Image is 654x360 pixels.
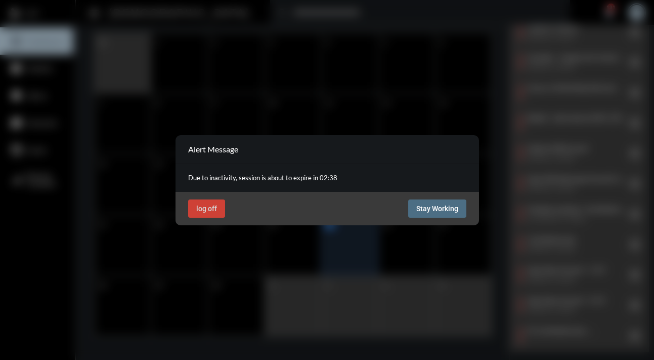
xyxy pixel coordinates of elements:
span: Stay Working [416,205,458,213]
button: Stay Working [408,199,466,218]
span: log off [196,205,217,213]
button: log off [188,199,225,218]
h2: Alert Message [188,144,238,154]
p: Due to inactivity, session is about to expire in 02:38 [188,174,466,182]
